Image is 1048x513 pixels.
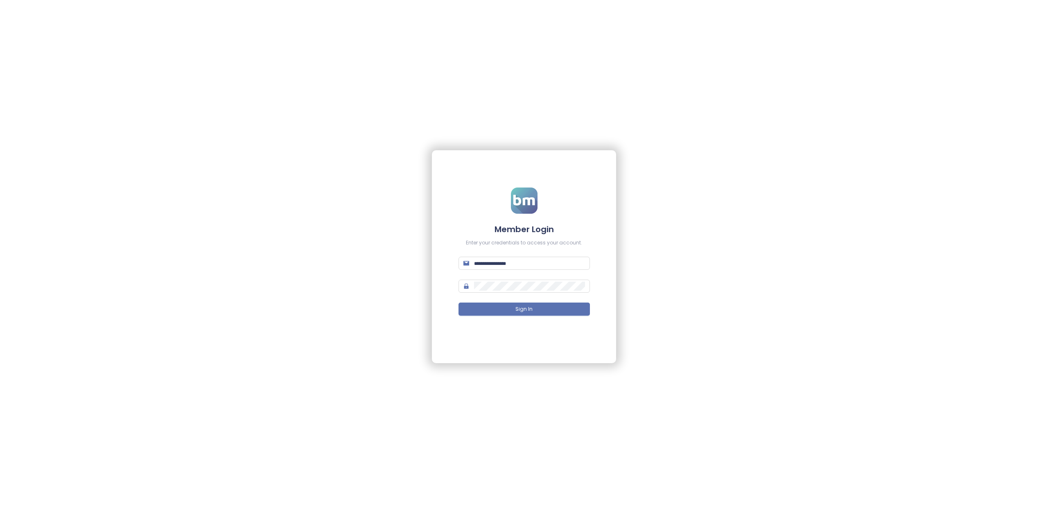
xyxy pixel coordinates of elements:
[511,188,538,214] img: logo
[458,239,590,247] div: Enter your credentials to access your account.
[463,283,469,289] span: lock
[458,224,590,235] h4: Member Login
[458,303,590,316] button: Sign In
[515,305,533,313] span: Sign In
[463,260,469,266] span: mail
